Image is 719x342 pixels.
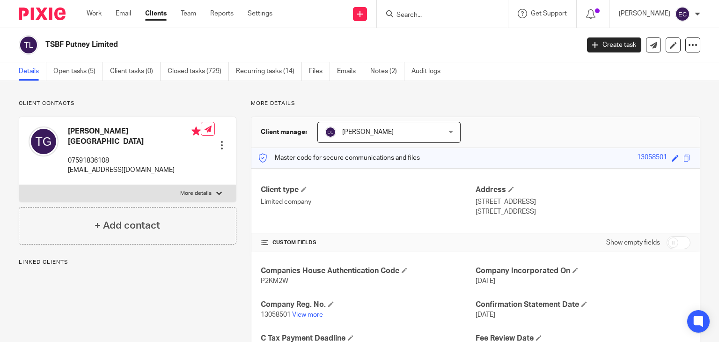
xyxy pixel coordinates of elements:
[19,62,46,81] a: Details
[19,100,236,107] p: Client contacts
[261,312,291,318] span: 13058501
[476,300,690,310] h4: Confirmation Statement Date
[236,62,302,81] a: Recurring tasks (14)
[180,190,212,197] p: More details
[292,312,323,318] a: View more
[370,62,404,81] a: Notes (2)
[191,126,201,136] i: Primary
[29,126,59,156] img: svg%3E
[45,40,468,50] h2: TSBF Putney Limited
[606,238,660,247] label: Show empty fields
[145,9,167,18] a: Clients
[411,62,448,81] a: Audit logs
[476,185,690,195] h4: Address
[476,312,495,318] span: [DATE]
[68,156,201,165] p: 07591836108
[68,126,201,147] h4: [PERSON_NAME][GEOGRAPHIC_DATA]
[19,35,38,55] img: svg%3E
[258,153,420,163] p: Master code for secure communications and files
[95,218,160,233] h4: + Add contact
[587,37,641,52] a: Create task
[309,62,330,81] a: Files
[261,185,476,195] h4: Client type
[19,7,66,20] img: Pixie
[637,153,667,164] div: 13058501
[337,62,363,81] a: Emails
[181,9,196,18] a: Team
[168,62,229,81] a: Closed tasks (729)
[68,165,201,175] p: [EMAIL_ADDRESS][DOMAIN_NAME]
[248,9,272,18] a: Settings
[325,126,336,138] img: svg%3E
[261,127,308,137] h3: Client manager
[342,129,394,135] span: [PERSON_NAME]
[619,9,670,18] p: [PERSON_NAME]
[476,197,690,207] p: [STREET_ADDRESS]
[675,7,690,22] img: svg%3E
[396,11,480,20] input: Search
[251,100,700,107] p: More details
[110,62,161,81] a: Client tasks (0)
[261,300,476,310] h4: Company Reg. No.
[476,207,690,216] p: [STREET_ADDRESS]
[261,266,476,276] h4: Companies House Authentication Code
[531,10,567,17] span: Get Support
[261,278,288,284] span: P2KM2W
[87,9,102,18] a: Work
[116,9,131,18] a: Email
[53,62,103,81] a: Open tasks (5)
[476,266,690,276] h4: Company Incorporated On
[19,259,236,266] p: Linked clients
[210,9,234,18] a: Reports
[261,197,476,207] p: Limited company
[476,278,495,284] span: [DATE]
[261,239,476,246] h4: CUSTOM FIELDS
